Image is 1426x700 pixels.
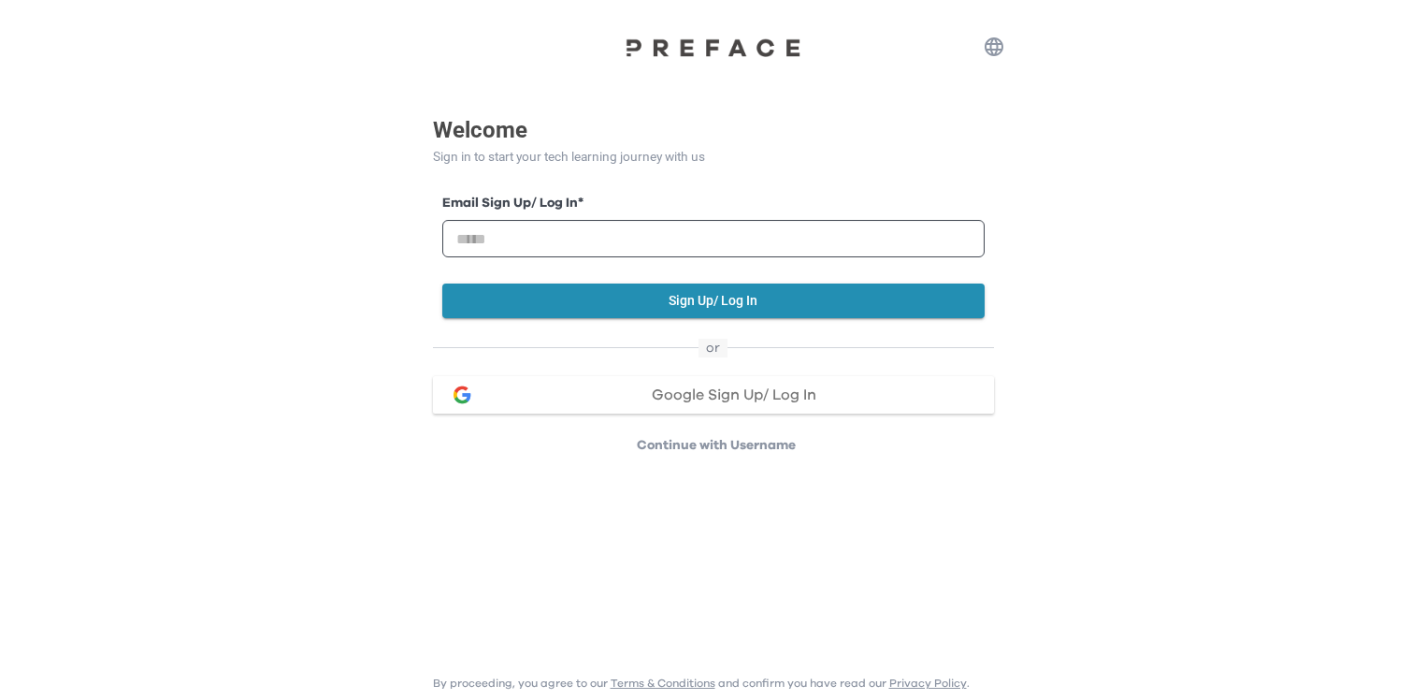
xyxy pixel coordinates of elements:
[433,376,994,414] button: google loginGoogle Sign Up/ Log In
[433,147,994,167] p: Sign in to start your tech learning journey with us
[433,113,994,147] p: Welcome
[433,676,970,691] p: By proceeding, you agree to our and confirm you have read our .
[620,37,807,57] img: Preface Logo
[611,678,715,689] a: Terms & Conditions
[652,387,816,402] span: Google Sign Up/ Log In
[439,436,994,455] p: Continue with Username
[442,284,985,318] button: Sign Up/ Log In
[442,194,985,213] label: Email Sign Up/ Log In *
[889,678,967,689] a: Privacy Policy
[699,339,727,357] span: or
[451,384,473,406] img: google login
